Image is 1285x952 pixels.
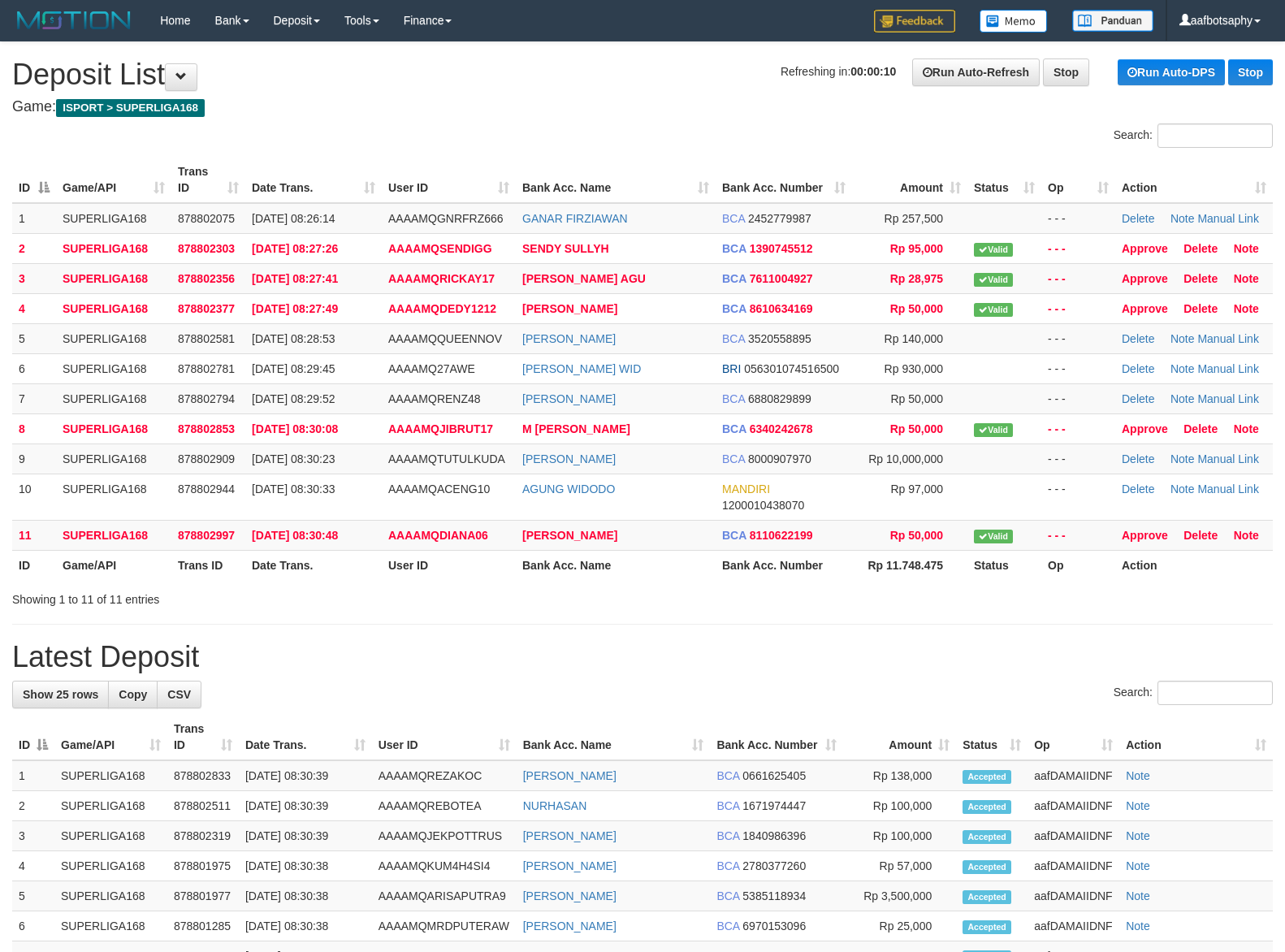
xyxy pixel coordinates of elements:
td: 878802833 [167,760,239,791]
span: 878802909 [178,452,235,465]
img: MOTION_logo.png [12,8,136,32]
span: Rp 50,000 [890,529,943,542]
span: Copy 2452779987 to clipboard [748,212,811,225]
a: Note [1234,242,1259,255]
span: Copy 1840986396 to clipboard [742,829,806,842]
span: Rp 257,500 [885,212,943,225]
th: Status [967,550,1041,580]
span: BCA [716,829,739,842]
td: - - - [1041,474,1115,520]
td: [DATE] 08:30:38 [239,881,372,911]
a: [PERSON_NAME] AGU [522,272,646,285]
span: AAAAMQDEDY1212 [388,302,496,315]
a: AGUNG WIDODO [522,482,615,495]
span: [DATE] 08:30:33 [252,482,335,495]
span: 878802581 [178,332,235,345]
span: [DATE] 08:27:41 [252,272,338,285]
span: BCA [716,859,739,872]
th: Action: activate to sort column ascending [1115,157,1273,203]
td: AAAAMQREZAKOC [372,760,517,791]
a: Approve [1122,529,1168,542]
a: Note [1170,482,1195,495]
a: Note [1234,272,1259,285]
span: Rp 50,000 [890,392,943,405]
span: Accepted [963,890,1011,904]
h1: Latest Deposit [12,641,1273,673]
a: Delete [1122,482,1154,495]
span: [DATE] 08:30:08 [252,422,338,435]
span: Valid transaction [974,530,1013,543]
th: Bank Acc. Number [716,550,852,580]
a: [PERSON_NAME] [523,859,617,872]
th: Game/API: activate to sort column ascending [54,714,167,760]
a: [PERSON_NAME] [523,889,617,902]
span: AAAAMQQUEENNOV [388,332,502,345]
h4: Game: [12,99,1273,115]
a: Stop [1228,59,1273,85]
span: BCA [722,529,746,542]
a: Approve [1122,272,1168,285]
td: 6 [12,911,54,941]
span: Copy 056301074516500 to clipboard [744,362,839,375]
span: [DATE] 08:27:26 [252,242,338,255]
img: panduan.png [1072,10,1153,32]
span: Rp 97,000 [890,482,943,495]
td: aafDAMAIIDNF [1028,881,1119,911]
a: Delete [1183,529,1218,542]
span: [DATE] 08:30:48 [252,529,338,542]
a: Note [1170,332,1195,345]
a: Delete [1122,392,1154,405]
td: SUPERLIGA168 [56,413,171,444]
a: Note [1126,829,1150,842]
th: User ID [382,550,516,580]
span: [DATE] 08:30:23 [252,452,335,465]
th: ID: activate to sort column descending [12,714,54,760]
td: SUPERLIGA168 [54,911,167,941]
td: SUPERLIGA168 [56,383,171,413]
span: 878802075 [178,212,235,225]
span: Show 25 rows [23,688,98,701]
td: - - - [1041,520,1115,550]
td: 878801285 [167,911,239,941]
span: BCA [722,212,745,225]
span: 878802794 [178,392,235,405]
a: Manual Link [1197,332,1259,345]
a: [PERSON_NAME] [523,920,617,933]
th: Action: activate to sort column ascending [1119,714,1273,760]
span: Copy 7611004927 to clipboard [750,272,813,285]
td: [DATE] 08:30:39 [239,760,372,791]
span: 878802853 [178,422,235,435]
a: Note [1126,889,1150,902]
div: Showing 1 to 11 of 11 entries [12,585,523,608]
td: aafDAMAIIDNF [1028,911,1119,941]
a: Delete [1122,332,1154,345]
img: Button%20Memo.svg [980,10,1048,32]
td: 7 [12,383,56,413]
span: Copy 6340242678 to clipboard [750,422,813,435]
a: Manual Link [1197,482,1259,495]
th: Action [1115,550,1273,580]
a: Manual Link [1197,392,1259,405]
td: Rp 25,000 [843,911,956,941]
span: Rp 50,000 [890,422,943,435]
td: SUPERLIGA168 [56,323,171,353]
span: Accepted [963,830,1011,844]
td: 878802319 [167,821,239,851]
span: Valid transaction [974,243,1013,257]
span: CSV [167,688,191,701]
td: 11 [12,520,56,550]
a: GANAR FIRZIAWAN [522,212,628,225]
span: 878802377 [178,302,235,315]
td: - - - [1041,323,1115,353]
img: Feedback.jpg [874,10,955,32]
td: SUPERLIGA168 [54,881,167,911]
span: Copy 8110622199 to clipboard [750,529,813,542]
th: Trans ID: activate to sort column ascending [171,157,245,203]
span: Valid transaction [974,303,1013,317]
td: Rp 138,000 [843,760,956,791]
th: Bank Acc. Number: activate to sort column ascending [710,714,843,760]
td: 2 [12,233,56,263]
span: BCA [722,242,746,255]
span: BCA [716,799,739,812]
strong: 00:00:10 [850,65,896,78]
